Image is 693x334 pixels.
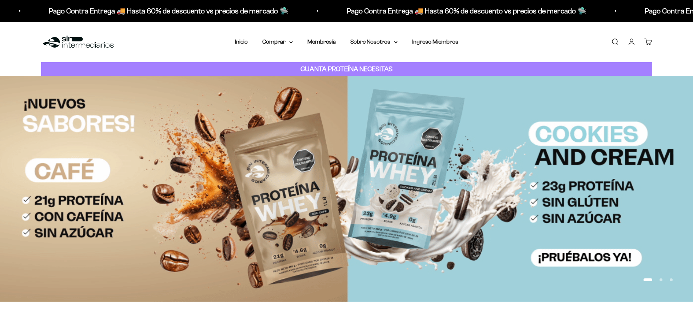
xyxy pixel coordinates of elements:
[49,5,288,17] p: Pago Contra Entrega 🚚 Hasta 60% de descuento vs precios de mercado 🛸
[300,65,393,73] strong: CUANTA PROTEÍNA NECESITAS
[347,5,586,17] p: Pago Contra Entrega 🚚 Hasta 60% de descuento vs precios de mercado 🛸
[235,39,248,45] a: Inicio
[262,37,293,47] summary: Comprar
[307,39,336,45] a: Membresía
[350,37,398,47] summary: Sobre Nosotros
[412,39,458,45] a: Ingreso Miembros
